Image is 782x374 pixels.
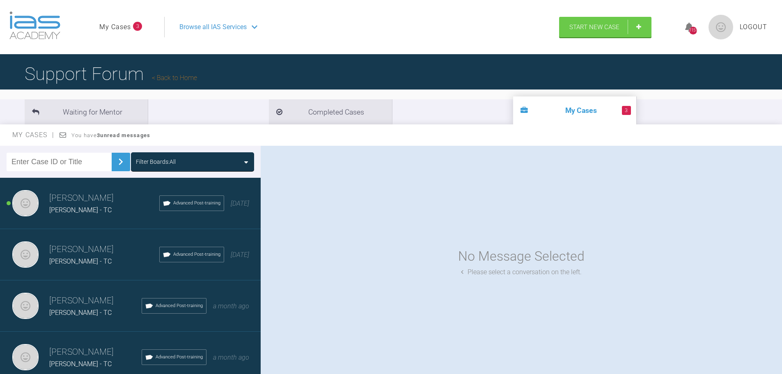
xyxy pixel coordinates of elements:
span: [DATE] [231,251,249,259]
div: Please select a conversation on the left. [461,267,582,278]
h3: [PERSON_NAME] [49,294,142,308]
h1: Support Forum [25,60,197,88]
span: Advanced Post-training [173,200,220,207]
img: Tom Crotty [12,241,39,268]
img: logo-light.3e3ef733.png [9,11,60,39]
span: [DATE] [231,200,249,207]
span: 3 [133,22,142,31]
li: My Cases [513,96,636,124]
h3: [PERSON_NAME] [49,345,142,359]
li: Completed Cases [269,99,392,124]
span: Advanced Post-training [156,302,203,310]
a: Back to Home [152,74,197,82]
span: [PERSON_NAME] - TC [49,206,112,214]
h3: [PERSON_NAME] [49,243,159,257]
li: Waiting for Mentor [25,99,148,124]
img: profile.png [709,15,733,39]
span: Browse all IAS Services [179,22,247,32]
span: Start New Case [569,23,619,31]
span: Advanced Post-training [156,353,203,361]
img: Tom Crotty [12,344,39,370]
span: 3 [622,106,631,115]
span: a month ago [213,302,249,310]
span: [PERSON_NAME] - TC [49,309,112,317]
span: [PERSON_NAME] - TC [49,257,112,265]
a: Logout [740,22,767,32]
span: You have [71,132,151,138]
input: Enter Case ID or Title [7,153,112,171]
span: Advanced Post-training [173,251,220,258]
div: Filter Boards: All [136,157,176,166]
div: No Message Selected [458,246,585,267]
a: My Cases [99,22,131,32]
span: a month ago [213,353,249,361]
strong: 3 unread messages [97,132,150,138]
span: [PERSON_NAME] - TC [49,360,112,368]
div: 1151 [689,27,697,34]
span: My Cases [12,131,55,139]
a: Start New Case [559,17,651,37]
img: Tom Crotty [12,293,39,319]
img: chevronRight.28bd32b0.svg [114,155,127,168]
img: Tom Crotty [12,190,39,216]
h3: [PERSON_NAME] [49,191,159,205]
